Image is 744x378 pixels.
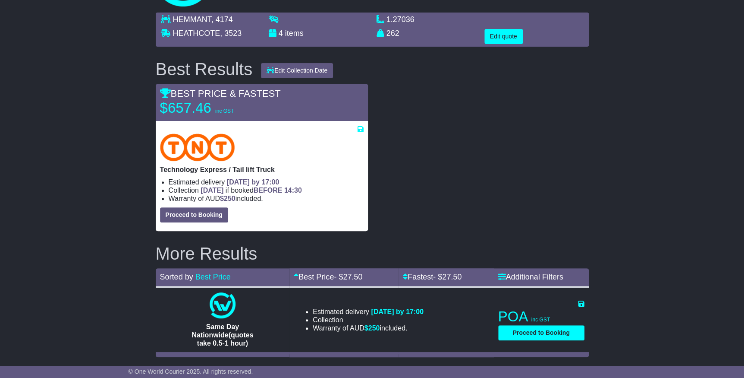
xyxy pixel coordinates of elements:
a: Additional Filters [498,273,563,281]
span: 250 [368,324,380,332]
span: BEFORE [254,187,283,194]
span: © One World Courier 2025. All rights reserved. [129,368,253,375]
span: $ [364,324,380,332]
a: Best Price [195,273,231,281]
span: , 4174 [211,15,233,24]
span: items [285,29,304,38]
span: 4 [279,29,283,38]
span: Same Day Nationwide(quotes take 0.5-1 hour) [191,323,253,347]
a: Best Price- $27.50 [294,273,362,281]
span: 27.50 [343,273,362,281]
li: Estimated delivery [313,308,424,316]
img: One World Courier: Same Day Nationwide(quotes take 0.5-1 hour) [210,292,235,318]
span: 1.27036 [386,15,414,24]
span: HEATHCOTE [173,29,220,38]
img: TNT Domestic: Technology Express / Tail lift Truck [160,133,235,161]
span: - $ [334,273,362,281]
span: [DATE] [201,187,223,194]
p: Technology Express / Tail lift Truck [160,165,364,174]
span: inc GST [531,317,550,323]
button: Edit quote [484,29,523,44]
span: 27.50 [442,273,461,281]
span: 14:30 [284,187,302,194]
div: Best Results [151,60,257,79]
h2: More Results [156,244,589,263]
p: $657.46 [160,99,268,117]
li: Collection [313,316,424,324]
span: - $ [433,273,461,281]
span: BEST PRICE & FASTEST [160,88,281,99]
li: Warranty of AUD included. [169,194,364,203]
span: , 3523 [220,29,242,38]
span: if booked [201,187,301,194]
li: Warranty of AUD included. [313,324,424,332]
span: HEMMANT [173,15,211,24]
a: Fastest- $27.50 [403,273,461,281]
p: POA [498,308,584,325]
li: Collection [169,186,364,194]
span: [DATE] by 17:00 [371,308,424,315]
span: Sorted by [160,273,193,281]
span: inc GST [215,108,234,114]
span: [DATE] by 17:00 [227,178,279,186]
li: Estimated delivery [169,178,364,186]
span: 250 [224,195,235,202]
span: 262 [386,29,399,38]
button: Proceed to Booking [498,325,584,340]
button: Proceed to Booking [160,207,228,222]
button: Edit Collection Date [261,63,333,78]
span: $ [220,195,235,202]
